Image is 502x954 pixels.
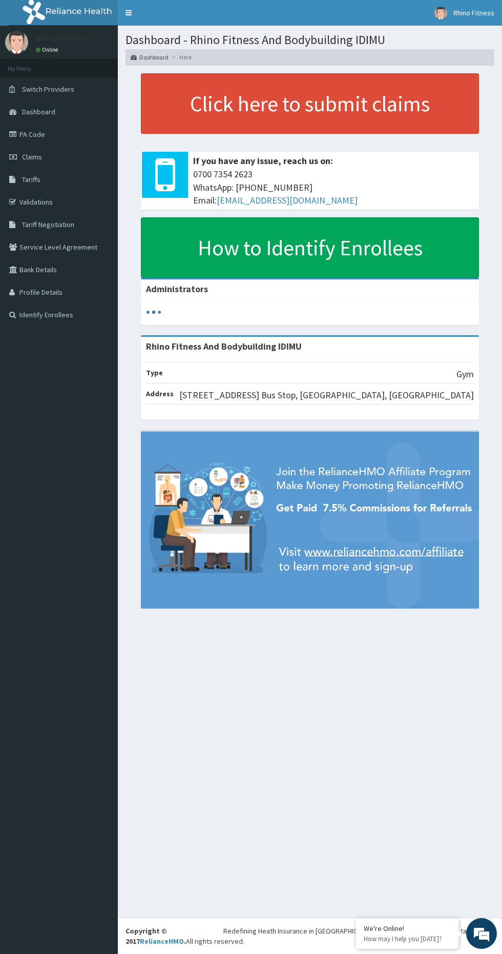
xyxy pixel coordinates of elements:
strong: Copyright © 2017 . [126,926,186,946]
span: Claims [22,152,42,161]
span: Rhino Fitness [453,8,494,17]
span: 0700 7354 2623 WhatsApp: [PHONE_NUMBER] Email: [193,168,474,207]
strong: Rhino Fitness And Bodybuilding IDIMU [146,340,302,352]
p: Rhino Fitness [36,33,90,43]
p: Gym [456,368,474,381]
p: How may I help you today? [364,935,451,943]
a: [EMAIL_ADDRESS][DOMAIN_NAME] [217,194,358,206]
a: Online [36,46,60,53]
svg: audio-loading [146,305,161,320]
div: We're Online! [364,924,451,933]
div: Redefining Heath Insurance in [GEOGRAPHIC_DATA] using Telemedicine and Data Science! [223,926,494,936]
b: Type [146,368,163,377]
img: provider-team-banner.png [141,432,479,608]
a: Click here to submit claims [141,73,479,134]
span: Switch Providers [22,85,74,94]
a: How to Identify Enrollees [141,217,479,278]
b: Address [146,389,174,398]
img: User Image [434,7,447,19]
span: Tariffs [22,175,40,184]
img: User Image [5,31,28,54]
b: If you have any issue, reach us on: [193,155,333,167]
li: Here [170,53,192,62]
a: Dashboard [131,53,169,62]
b: Administrators [146,283,208,295]
p: [STREET_ADDRESS] Bus Stop, [GEOGRAPHIC_DATA], [GEOGRAPHIC_DATA] [179,389,474,402]
span: Dashboard [22,107,55,116]
h1: Dashboard - Rhino Fitness And Bodybuilding IDIMU [126,33,494,47]
span: Tariff Negotiation [22,220,74,229]
footer: All rights reserved. [118,918,502,954]
a: RelianceHMO [140,937,184,946]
